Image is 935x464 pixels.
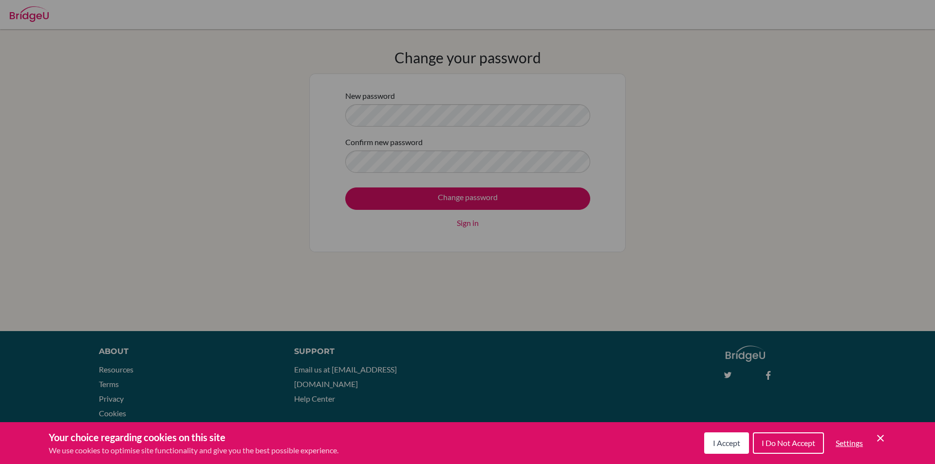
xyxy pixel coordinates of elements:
[49,445,338,456] p: We use cookies to optimise site functionality and give you the best possible experience.
[753,432,824,454] button: I Do Not Accept
[762,438,815,447] span: I Do Not Accept
[836,438,863,447] span: Settings
[713,438,740,447] span: I Accept
[828,433,871,453] button: Settings
[875,432,886,444] button: Save and close
[704,432,749,454] button: I Accept
[49,430,338,445] h3: Your choice regarding cookies on this site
